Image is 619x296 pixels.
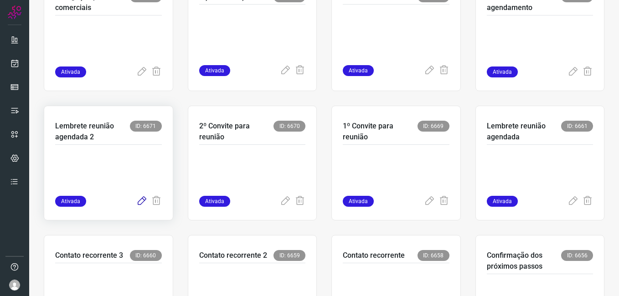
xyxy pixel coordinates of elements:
[561,121,593,132] span: ID: 6661
[55,196,86,207] span: Ativada
[561,250,593,261] span: ID: 6656
[487,250,562,272] p: Confirmação dos próximos passos
[9,280,20,291] img: avatar-user-boy.jpg
[199,250,267,261] p: Contato recorrente 2
[55,66,86,77] span: Ativada
[343,196,374,207] span: Ativada
[418,250,449,261] span: ID: 6658
[343,121,418,143] p: 1º Convite para reunião
[343,250,405,261] p: Contato recorrente
[130,121,162,132] span: ID: 6671
[130,250,162,261] span: ID: 6660
[199,65,230,76] span: Ativada
[199,196,230,207] span: Ativada
[199,121,274,143] p: 2º Convite para reunião
[55,250,123,261] p: Contato recorrente 3
[273,121,305,132] span: ID: 6670
[8,5,21,19] img: Logo
[55,121,130,143] p: Lembrete reunião agendada 2
[487,66,518,77] span: Ativada
[487,121,562,143] p: Lembrete reunião agendada
[418,121,449,132] span: ID: 6669
[487,196,518,207] span: Ativada
[273,250,305,261] span: ID: 6659
[343,65,374,76] span: Ativada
